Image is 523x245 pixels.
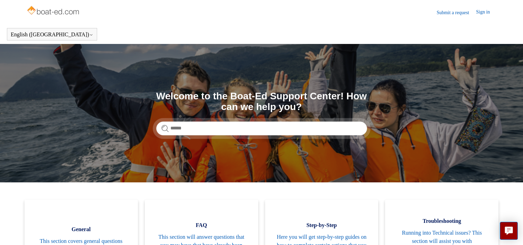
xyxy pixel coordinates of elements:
span: Step-by-Step [275,221,368,229]
a: Sign in [476,8,497,17]
h1: Welcome to the Boat-Ed Support Center! How can we help you? [156,91,367,112]
button: English ([GEOGRAPHIC_DATA]) [11,31,93,38]
input: Search [156,121,367,135]
button: Live chat [500,222,518,240]
span: Troubleshooting [395,217,488,225]
img: Boat-Ed Help Center home page [26,4,81,18]
span: FAQ [155,221,248,229]
span: General [35,225,128,234]
a: Submit a request [437,9,476,16]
